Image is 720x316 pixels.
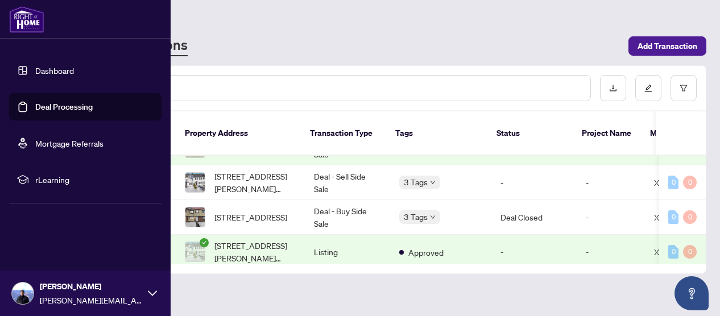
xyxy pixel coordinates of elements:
button: Add Transaction [628,36,706,56]
td: - [577,200,645,235]
button: Open asap [675,276,709,310]
div: 0 [683,245,697,259]
span: X12014002 [654,247,700,257]
td: Deal - Buy Side Sale [305,200,390,235]
img: Profile Icon [12,282,34,304]
span: Add Transaction [638,37,697,55]
button: download [600,75,626,101]
span: 3 Tags [404,176,428,189]
th: MLS # [641,111,709,156]
td: - [491,235,577,269]
div: 0 [668,245,678,259]
span: edit [644,84,652,92]
td: Deal - Sell Side Sale [305,165,390,200]
th: Transaction Type [301,111,386,156]
a: Deal Processing [35,102,93,112]
button: filter [671,75,697,101]
span: 3 Tags [404,210,428,223]
a: Mortgage Referrals [35,138,104,148]
th: Tags [386,111,487,156]
span: X12002367 [654,212,700,222]
span: [STREET_ADDRESS] [214,211,287,223]
img: logo [9,6,44,33]
td: - [577,165,645,200]
img: thumbnail-img [185,173,205,192]
span: [STREET_ADDRESS][PERSON_NAME][PERSON_NAME] [214,170,296,195]
span: rLearning [35,173,154,186]
span: X12014002 [654,177,700,188]
span: Approved [408,246,444,259]
th: Property Address [176,111,301,156]
span: check-circle [200,238,209,247]
span: [STREET_ADDRESS][PERSON_NAME][PERSON_NAME] [214,239,296,264]
span: [PERSON_NAME] [40,280,142,293]
th: Project Name [573,111,641,156]
img: thumbnail-img [185,207,205,227]
button: edit [635,75,661,101]
td: Listing [305,235,390,269]
span: down [430,214,436,220]
img: thumbnail-img [185,242,205,261]
th: Status [487,111,573,156]
span: down [430,180,436,185]
td: - [577,235,645,269]
td: Deal Closed [491,200,577,235]
span: filter [680,84,688,92]
div: 0 [668,176,678,189]
div: 0 [668,210,678,224]
div: 0 [683,210,697,224]
td: - [491,165,577,200]
a: Dashboard [35,65,74,76]
span: [PERSON_NAME][EMAIL_ADDRESS][DOMAIN_NAME] [40,294,142,306]
div: 0 [683,176,697,189]
span: download [609,84,617,92]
